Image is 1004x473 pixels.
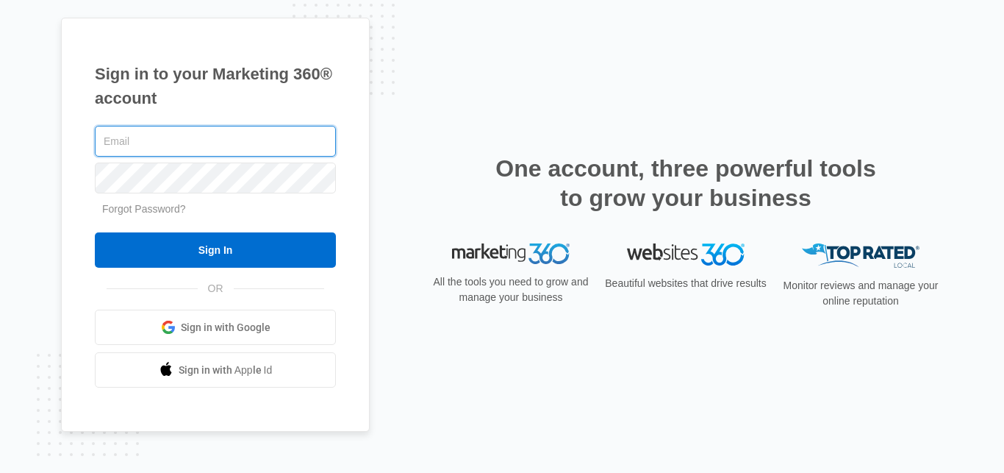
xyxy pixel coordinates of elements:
a: Sign in with Google [95,310,336,345]
span: OR [198,281,234,296]
input: Email [95,126,336,157]
h1: Sign in to your Marketing 360® account [95,62,336,110]
span: Sign in with Google [181,320,270,335]
p: Monitor reviews and manage your online reputation [778,278,943,309]
a: Forgot Password? [102,203,186,215]
a: Sign in with Apple Id [95,352,336,388]
input: Sign In [95,232,336,268]
span: Sign in with Apple Id [179,363,273,378]
p: Beautiful websites that drive results [603,276,768,291]
h2: One account, three powerful tools to grow your business [491,154,881,213]
img: Marketing 360 [452,243,570,264]
img: Top Rated Local [802,243,919,268]
p: All the tools you need to grow and manage your business [429,274,593,305]
img: Websites 360 [627,243,745,265]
